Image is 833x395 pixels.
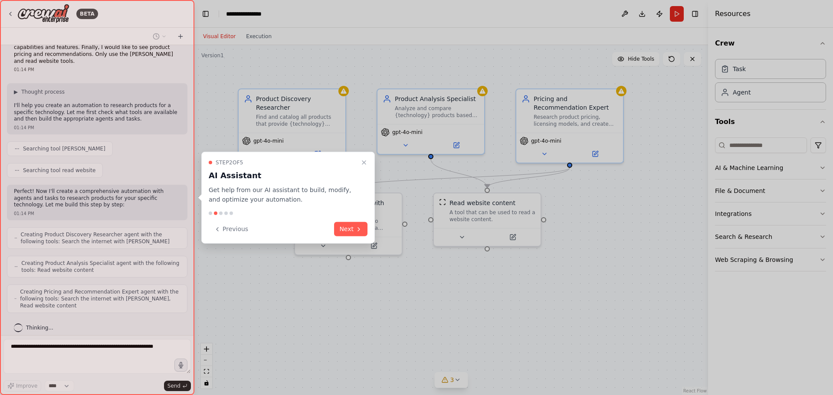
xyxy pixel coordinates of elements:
button: Next [334,222,367,236]
button: Hide left sidebar [200,8,212,20]
button: Previous [209,222,253,236]
span: Step 2 of 5 [216,159,243,166]
p: Get help from our AI assistant to build, modify, and optimize your automation. [209,185,357,205]
button: Close walkthrough [359,157,369,167]
h3: AI Assistant [209,169,357,181]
